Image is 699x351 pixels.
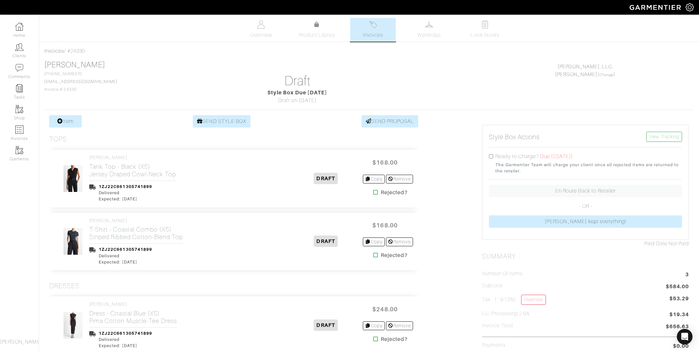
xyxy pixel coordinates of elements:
img: garments-icon-b7da505a4dc4fd61783c78ac3ca0ef83fa9d6f193b1c9dc38574b1d14d53ca28.png [15,105,23,113]
div: Expected: [DATE] [99,259,152,265]
span: 3 [685,271,689,279]
div: Delivered [99,336,152,343]
a: [PERSON_NAME] [44,61,105,69]
h5: Style Box Actions [489,133,540,141]
h5: Tax ( : 9.13%) [482,295,546,305]
img: clients-icon-6bae9207a08558b7cb47a8932f037763ab4055f8c8b6bfacd5dc20c3e0201464.png [15,43,23,51]
div: / #24330 [44,47,694,55]
h5: CC Processing 2.9% [482,311,530,317]
h5: Payments [482,342,505,348]
a: Invoices [350,18,396,42]
span: $0.00 [673,342,689,350]
h4: [PERSON_NAME] [89,218,183,223]
a: Copy [363,237,385,246]
div: Not Paid [482,240,689,248]
span: $656.63 [666,323,689,331]
h3: Dresses [49,282,79,290]
a: [PERSON_NAME], LLC. [558,64,613,70]
span: DRAFT [314,319,337,331]
h2: T-Shirt - Coastal Combo (XS) Striped Ribbed Cotton-Blend Top [89,226,183,241]
img: garments-icon-b7da505a4dc4fd61783c78ac3ca0ef83fa9d6f193b1c9dc38574b1d14d53ca28.png [15,146,23,154]
a: 1ZJ22C661305741899 [99,247,152,252]
div: Expected: [DATE] [99,343,152,349]
strong: Rejected? [381,251,407,259]
a: View Tracking [646,132,682,142]
div: Delivered [99,190,152,196]
span: $168.00 [365,155,405,169]
a: [PERSON_NAME] Tank Top - Black (XS)Jersey Draped Cowl-Neck Top [89,155,176,178]
a: [PERSON_NAME] [555,72,597,77]
strong: Rejected? [381,189,407,196]
a: 1ZJ22C661305741899 [99,184,152,189]
a: Remove [386,321,413,330]
a: Change [599,73,614,77]
img: pAE13BE3bNBjVhYTu5sVBBsX [63,228,83,255]
a: SEND PROPOSAL [362,115,418,128]
h2: Tank Top - Black (XS) Jersey Draped Cowl-Neck Top [89,163,176,178]
h5: Invoice Total [482,323,513,329]
img: wardrobe-487a4870c1b7c33e795ec22d11cfc2ed9d08956e64fb3008fe2437562e282088.svg [425,20,433,29]
span: DRAFT [314,236,337,247]
span: Invoices [363,31,383,39]
span: Due ([DATE]) [540,154,573,159]
img: orders-27d20c2124de7fd6de4e0e44c1d41de31381a507db9b33961299e4e07d508b8c.svg [369,20,377,29]
label: Ready to Charge? [495,153,539,160]
div: Open Intercom Messenger [677,329,692,344]
a: [EMAIL_ADDRESS][DOMAIN_NAME] [44,79,117,84]
a: Copy [363,321,385,330]
img: todo-9ac3debb85659649dc8f770b8b6100bb5dab4b48dedcbae339e5042a72dfd3cc.svg [481,20,489,29]
h3: Tops [49,135,67,143]
a: 1ZJ22C661305741899 [99,331,152,336]
span: [PHONE_NUMBER] Invoice # 24330 [44,72,117,92]
a: Override [521,295,546,305]
div: ( ) [485,63,686,78]
a: Invoices [44,48,64,54]
a: Copy [363,175,385,183]
div: Draft on [DATE] [194,97,401,104]
a: Wardrobe [406,18,452,42]
img: comment-icon-a0a6a9ef722e966f86d9cbdc48e553b5cf19dbc54f86b18d962a5391bc8f6eb6.png [15,64,23,72]
h2: Summary [482,252,689,261]
span: $584.00 [666,283,689,291]
span: Paid Date: [644,241,669,247]
a: Product Library [294,21,340,39]
img: gear-icon-white-bd11855cb880d31180b6d7d6211b90ccbf57a29d726f0c71d8c61bd08dd39cc2.png [686,3,694,11]
h5: Number of Items [482,271,522,277]
a: Overview [238,18,284,42]
img: basicinfo-40fd8af6dae0f16599ec9e87c0ef1c0a1fdea2edbe929e3d69a839185d80c458.svg [257,20,265,29]
h5: Subtotal [482,283,502,289]
div: Delivered [99,253,152,259]
a: [PERSON_NAME] T-Shirt - Coastal Combo (XS)Striped Ribbed Cotton-Blend Top [89,218,183,241]
a: Remove [386,237,413,246]
p: - OR - [489,202,682,210]
span: Look Books [471,31,500,39]
div: Style Box Due [DATE] [194,89,401,97]
h4: [PERSON_NAME] [89,155,176,160]
span: $248.00 [365,302,405,316]
div: Expected: [DATE] [99,196,152,202]
img: garmentier-logo-header-white-b43fb05a5012e4ada735d5af1a66efaba907eab6374d6393d1fbf88cb4ef424d.png [626,2,686,13]
span: $19.34 [669,311,689,319]
span: $168.00 [365,218,405,232]
h2: Dress - Coastal Blue (XS) Pima Cotton Muscle-Tee Dress [89,310,177,325]
span: Overview [250,31,272,39]
strong: Rejected? [381,335,407,343]
img: yLz7tZCnu4R8UTTD626xrURy [63,312,83,339]
h4: [PERSON_NAME] [89,302,177,307]
a: Look Books [462,18,508,42]
a: [PERSON_NAME] kept everything! [489,215,682,228]
img: dashboard-icon-dbcd8f5a0b271acd01030246c82b418ddd0df26cd7fceb0bd07c9910d44c42f6.png [15,22,23,31]
a: En Route Back to Retailer [489,185,682,197]
small: The Garmentier Team will charge your client once all rejected items are returned to the retailer. [495,162,682,174]
a: Item [49,115,82,128]
img: orders-icon-0abe47150d42831381b5fb84f609e132dff9fe21cb692f30cb5eec754e2cba89.png [15,126,23,134]
span: $53.29 [669,295,689,303]
a: SEND STYLE BOX [193,115,250,128]
a: Remove [386,175,413,183]
a: [PERSON_NAME] Dress - Coastal Blue (XS)Pima Cotton Muscle-Tee Dress [89,302,177,325]
span: Wardrobe [417,31,441,39]
span: DRAFT [314,173,337,184]
span: Product Library [299,31,335,39]
h1: Draft [194,73,401,89]
img: reminder-icon-8004d30b9f0a5d33ae49ab947aed9ed385cf756f9e5892f1edd6e32f2345188e.png [15,84,23,92]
